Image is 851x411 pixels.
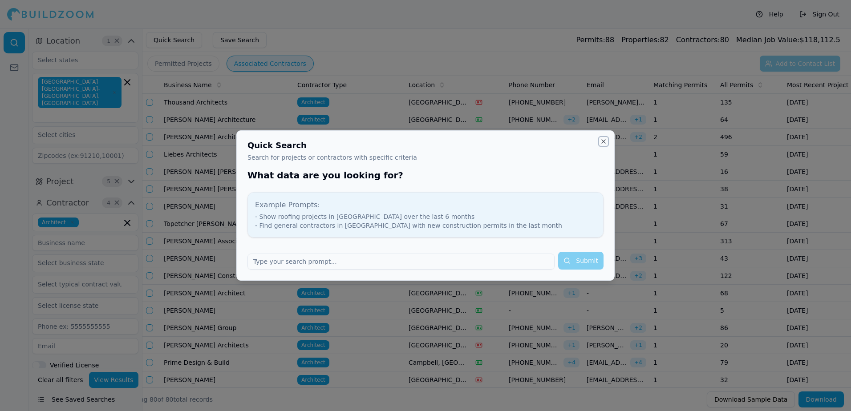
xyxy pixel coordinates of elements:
h2: What data are you looking for? [247,169,604,181]
input: Type your search prompt... [247,254,555,270]
h2: Quick Search [247,141,604,149]
li: - Find general contractors in [GEOGRAPHIC_DATA] with new construction permits in the last month [255,221,596,230]
div: Example Prompts: [255,200,596,210]
p: Search for projects or contractors with specific criteria [247,153,604,162]
li: - Show roofing projects in [GEOGRAPHIC_DATA] over the last 6 months [255,212,596,221]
